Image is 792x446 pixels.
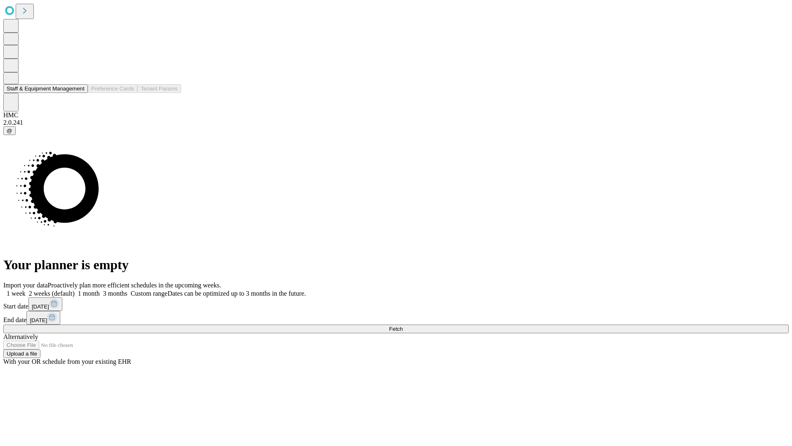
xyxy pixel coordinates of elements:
button: Preference Cards [88,84,137,93]
div: End date [3,311,789,325]
span: Custom range [131,290,167,297]
span: 2 weeks (default) [29,290,75,297]
span: 1 week [7,290,26,297]
button: Upload a file [3,349,40,358]
span: Dates can be optimized up to 3 months in the future. [167,290,306,297]
button: @ [3,126,16,135]
button: [DATE] [26,311,60,325]
span: Proactively plan more efficient schedules in the upcoming weeks. [48,282,221,289]
button: [DATE] [28,297,62,311]
button: Staff & Equipment Management [3,84,88,93]
span: With your OR schedule from your existing EHR [3,358,131,365]
div: Start date [3,297,789,311]
button: Tenant Params [137,84,181,93]
span: 3 months [103,290,127,297]
span: [DATE] [30,317,47,323]
span: Fetch [389,326,403,332]
span: @ [7,128,12,134]
button: Fetch [3,325,789,333]
span: Import your data [3,282,48,289]
h1: Your planner is empty [3,257,789,273]
div: HMC [3,111,789,119]
span: Alternatively [3,333,38,340]
span: [DATE] [32,304,49,310]
div: 2.0.241 [3,119,789,126]
span: 1 month [78,290,100,297]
